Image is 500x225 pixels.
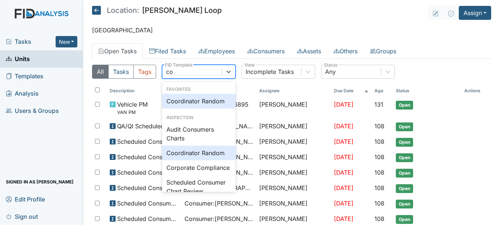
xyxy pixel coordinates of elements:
th: Toggle SortBy [331,85,372,97]
button: All [92,65,109,79]
span: Open [396,138,413,147]
a: Consumers [241,43,291,59]
td: [PERSON_NAME] [256,181,331,196]
span: 108 [374,122,384,130]
span: Users & Groups [6,105,59,117]
td: [PERSON_NAME] [256,97,331,119]
button: Tasks [108,65,134,79]
a: Open Tasks [92,43,143,59]
span: Open [396,169,413,178]
span: [DATE] [334,138,353,145]
span: QA/QI Scheduled Inspection [117,122,179,131]
div: Scheduled Consumer Chart Review [162,175,236,199]
span: [DATE] [334,101,353,108]
a: Assets [291,43,327,59]
div: Incomplete Tasks [246,67,294,76]
div: Favorites [162,86,236,93]
span: Units [6,53,30,65]
span: 108 [374,184,384,192]
div: Any [325,67,336,76]
span: [DATE] [334,184,353,192]
span: Consumer : [PERSON_NAME] [184,199,253,208]
div: Type filter [92,65,156,79]
th: Actions [461,85,491,97]
span: 108 [374,153,384,161]
button: Assign [459,6,491,20]
span: Consumer : [PERSON_NAME] [184,214,253,223]
button: Tags [133,65,156,79]
td: [PERSON_NAME] [256,119,331,134]
th: Toggle SortBy [393,85,461,97]
a: Filed Tasks [143,43,192,59]
h5: [PERSON_NAME] Loop [92,6,222,15]
span: [DATE] [334,215,353,222]
th: Toggle SortBy [372,85,393,97]
span: Scheduled Consumer Chart Review [117,137,179,146]
span: Scheduled Consumer Chart Review [117,199,179,208]
a: Groups [364,43,402,59]
span: 131 [374,101,383,108]
td: [PERSON_NAME] [256,150,331,165]
td: [PERSON_NAME] [256,196,331,211]
span: Location: [107,7,139,14]
div: Corporate Compliance [162,160,236,175]
span: Open [396,101,413,110]
td: [PERSON_NAME] [256,165,331,181]
a: Others [327,43,364,59]
span: 108 [374,138,384,145]
span: [DATE] [334,169,353,176]
button: New [56,36,78,47]
th: Assignee [256,85,331,97]
span: 108 [374,169,384,176]
span: Open [396,200,413,208]
div: Coordinator Random [162,146,236,160]
span: 108 [374,215,384,222]
span: Scheduled Consumer Chart Review [117,153,179,161]
span: Open [396,215,413,224]
span: [DATE] [334,153,353,161]
span: Scheduled Consumer Chart Review [117,168,179,177]
span: [DATE] [334,122,353,130]
span: Scheduled Consumer Chart Review [117,214,179,223]
span: Open [396,153,413,162]
a: Tasks [6,37,56,46]
span: Vehicle PM VAN PM [117,100,148,116]
div: Inspection [162,114,236,121]
small: VAN PM [117,109,148,116]
span: [DATE] [334,200,353,207]
div: Audit Consumers Charts [162,122,236,146]
p: [GEOGRAPHIC_DATA] [92,26,491,35]
a: Employees [192,43,241,59]
span: Templates [6,71,43,82]
span: Sign out [6,211,38,222]
td: [PERSON_NAME] [256,134,331,150]
span: Open [396,184,413,193]
span: Scheduled Consumer Chart Review [117,183,179,192]
div: Coordinator Random [162,94,236,108]
input: Toggle All Rows Selected [95,87,100,92]
th: Toggle SortBy [107,85,182,97]
span: 108 [374,200,384,207]
span: Signed in as [PERSON_NAME] [6,176,74,187]
span: Edit Profile [6,193,45,205]
span: Open [396,122,413,131]
span: Analysis [6,88,39,99]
